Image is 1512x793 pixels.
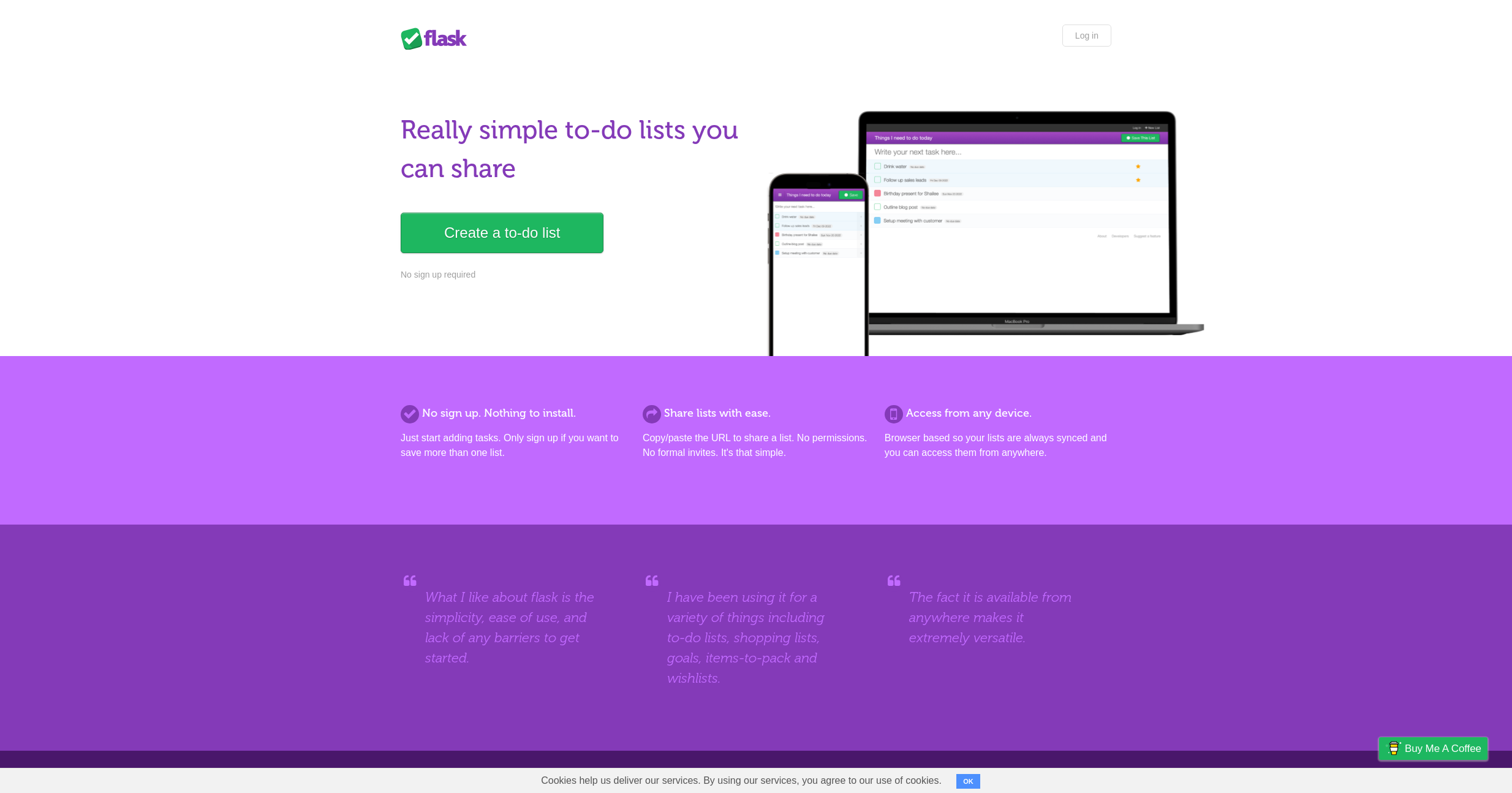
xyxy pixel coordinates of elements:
[667,587,845,688] blockquote: I have been using it for a variety of things including to-do lists, shopping lists, goals, items-...
[401,268,749,281] p: No sign up required
[1385,738,1402,759] img: Buy me a coffee
[909,587,1087,648] blockquote: The fact it is available from anywhere makes it extremely versatile.
[1062,25,1111,47] a: Log in
[885,431,1111,460] p: Browser based so your lists are always synced and you can access them from anywhere.
[529,768,954,793] span: Cookies help us deliver our services. By using our services, you agree to our use of cookies.
[401,431,627,460] p: Just start adding tasks. Only sign up if you want to save more than one list.
[643,431,869,460] p: Copy/paste the URL to share a list. No permissions. No formal invites. It's that simple.
[1405,738,1481,759] span: Buy me a coffee
[401,405,627,422] h2: No sign up. Nothing to install.
[643,405,869,422] h2: Share lists with ease.
[401,213,603,253] a: Create a to-do list
[425,587,603,668] blockquote: What I like about flask is the simplicity, ease of use, and lack of any barriers to get started.
[956,774,980,789] button: OK
[401,111,749,188] h1: Really simple to-do lists you can share
[401,28,474,50] div: Flask Lists
[1379,737,1487,760] a: Buy me a coffee
[885,405,1111,422] h2: Access from any device.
